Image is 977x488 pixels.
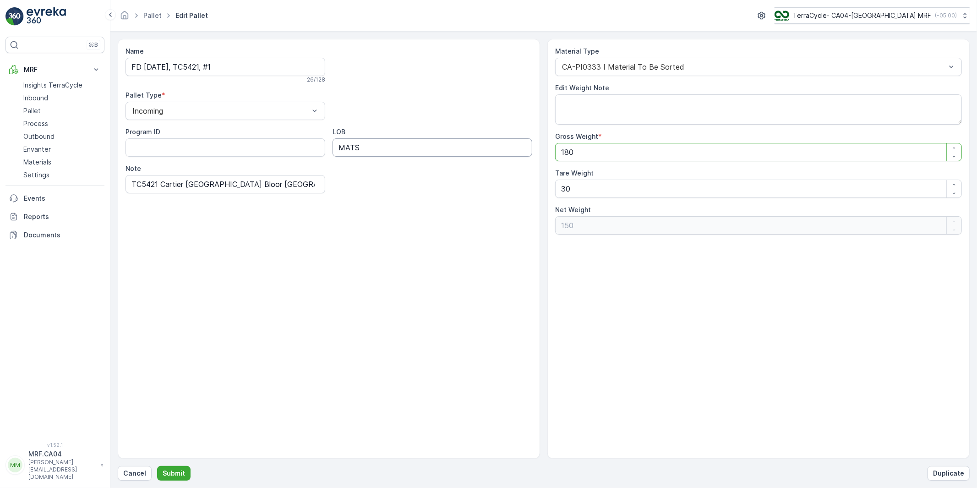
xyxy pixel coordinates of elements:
p: Outbound [23,132,55,141]
p: [PERSON_NAME][EMAIL_ADDRESS][DOMAIN_NAME] [28,459,96,481]
p: Duplicate [933,469,964,478]
p: Settings [23,170,49,180]
p: Submit [163,469,185,478]
p: Events [24,194,101,203]
a: Pallet [20,104,104,117]
label: Program ID [126,128,160,136]
p: Pallet [23,106,41,115]
a: Homepage [120,14,130,22]
p: Inbound [23,93,48,103]
a: Envanter [20,143,104,156]
a: Events [5,189,104,208]
img: TC_8rdWMmT_gp9TRR3.png [775,11,789,21]
span: Edit Pallet [174,11,210,20]
p: 26 / 128 [307,76,325,83]
a: Documents [5,226,104,244]
p: Insights TerraCycle [23,81,82,90]
a: Materials [20,156,104,169]
p: MRF.CA04 [28,450,96,459]
button: Submit [157,466,191,481]
label: Net Weight [555,206,591,214]
a: Process [20,117,104,130]
button: Duplicate [928,466,970,481]
div: MM [8,458,22,472]
label: Name [126,47,144,55]
label: LOB [333,128,345,136]
img: logo [5,7,24,26]
label: Gross Weight [555,132,598,140]
button: MRF [5,60,104,79]
p: Documents [24,230,101,240]
p: MRF [24,65,86,74]
label: Edit Weight Note [555,84,609,92]
p: Materials [23,158,51,167]
a: Outbound [20,130,104,143]
button: MMMRF.CA04[PERSON_NAME][EMAIL_ADDRESS][DOMAIN_NAME] [5,450,104,481]
a: Pallet [143,11,162,19]
p: Reports [24,212,101,221]
label: Pallet Type [126,91,162,99]
p: TerraCycle- CA04-[GEOGRAPHIC_DATA] MRF [793,11,931,20]
label: Note [126,164,141,172]
p: Envanter [23,145,51,154]
a: Insights TerraCycle [20,79,104,92]
label: Material Type [555,47,599,55]
p: ⌘B [89,41,98,49]
a: Reports [5,208,104,226]
a: Inbound [20,92,104,104]
label: Tare Weight [555,169,594,177]
p: ( -05:00 ) [935,12,957,19]
p: Cancel [123,469,146,478]
span: v 1.52.1 [5,442,104,448]
p: Process [23,119,48,128]
a: Settings [20,169,104,181]
button: TerraCycle- CA04-[GEOGRAPHIC_DATA] MRF(-05:00) [775,7,970,24]
button: Cancel [118,466,152,481]
img: logo_light-DOdMpM7g.png [27,7,66,26]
